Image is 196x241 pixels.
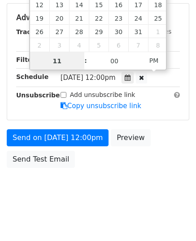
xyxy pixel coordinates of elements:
[16,28,46,35] strong: Tracking
[109,11,128,25] span: October 23, 2025
[30,38,50,52] span: November 2, 2025
[89,25,109,38] span: October 29, 2025
[109,38,128,52] span: November 6, 2025
[7,151,75,168] a: Send Test Email
[70,90,135,100] label: Add unsubscribe link
[89,11,109,25] span: October 22, 2025
[148,25,168,38] span: November 1, 2025
[49,11,69,25] span: October 20, 2025
[30,52,85,70] input: Hour
[69,38,89,52] span: November 4, 2025
[128,25,148,38] span: October 31, 2025
[84,52,87,70] span: :
[69,25,89,38] span: October 28, 2025
[16,92,60,99] strong: Unsubscribe
[87,52,142,70] input: Minute
[16,13,180,22] h5: Advanced
[49,38,69,52] span: November 3, 2025
[128,11,148,25] span: October 24, 2025
[148,11,168,25] span: October 25, 2025
[16,56,39,63] strong: Filters
[61,74,116,82] span: [DATE] 12:00pm
[61,102,141,110] a: Copy unsubscribe link
[89,38,109,52] span: November 5, 2025
[148,38,168,52] span: November 8, 2025
[151,198,196,241] iframe: Chat Widget
[109,25,128,38] span: October 30, 2025
[16,73,48,80] strong: Schedule
[142,52,166,70] span: Click to toggle
[111,129,150,146] a: Preview
[30,25,50,38] span: October 26, 2025
[69,11,89,25] span: October 21, 2025
[30,11,50,25] span: October 19, 2025
[49,25,69,38] span: October 27, 2025
[128,38,148,52] span: November 7, 2025
[7,129,109,146] a: Send on [DATE] 12:00pm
